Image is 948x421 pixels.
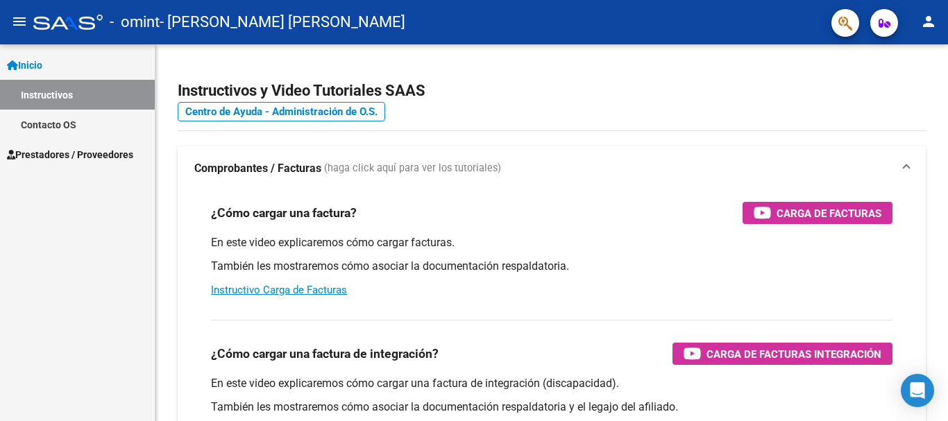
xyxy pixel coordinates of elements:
[178,78,926,104] h2: Instructivos y Video Tutoriales SAAS
[743,202,892,224] button: Carga de Facturas
[211,235,892,250] p: En este video explicaremos cómo cargar facturas.
[211,203,357,223] h3: ¿Cómo cargar una factura?
[672,343,892,365] button: Carga de Facturas Integración
[110,7,160,37] span: - omint
[178,102,385,121] a: Centro de Ayuda - Administración de O.S.
[11,13,28,30] mat-icon: menu
[7,147,133,162] span: Prestadores / Proveedores
[160,7,405,37] span: - [PERSON_NAME] [PERSON_NAME]
[706,345,881,363] span: Carga de Facturas Integración
[194,161,321,176] strong: Comprobantes / Facturas
[777,205,881,222] span: Carga de Facturas
[211,284,347,296] a: Instructivo Carga de Facturas
[211,399,892,415] p: También les mostraremos cómo asociar la documentación respaldatoria y el legajo del afiliado.
[178,146,926,191] mat-expansion-panel-header: Comprobantes / Facturas (haga click aquí para ver los tutoriales)
[211,344,439,363] h3: ¿Cómo cargar una factura de integración?
[7,58,42,73] span: Inicio
[211,259,892,274] p: También les mostraremos cómo asociar la documentación respaldatoria.
[901,374,934,407] div: Open Intercom Messenger
[920,13,937,30] mat-icon: person
[324,161,501,176] span: (haga click aquí para ver los tutoriales)
[211,376,892,391] p: En este video explicaremos cómo cargar una factura de integración (discapacidad).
